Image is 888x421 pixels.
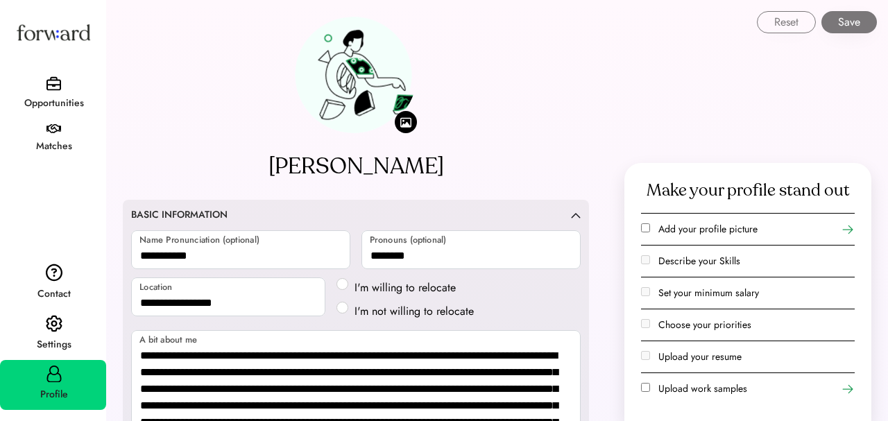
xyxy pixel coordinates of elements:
[46,315,62,333] img: settings.svg
[658,254,740,268] label: Describe your Skills
[571,212,581,218] img: caret-up.svg
[350,280,478,296] label: I'm willing to relocate
[658,381,747,395] label: Upload work samples
[131,208,228,222] div: BASIC INFORMATION
[46,264,62,282] img: contact.svg
[295,17,417,133] img: preview-avatar.png
[658,286,759,300] label: Set your minimum salary
[658,350,742,363] label: Upload your resume
[1,336,106,353] div: Settings
[350,303,478,320] label: I'm not willing to relocate
[1,386,106,403] div: Profile
[647,180,850,202] div: Make your profile stand out
[757,11,816,33] button: Reset
[46,76,61,91] img: briefcase.svg
[1,95,106,112] div: Opportunities
[658,222,758,236] label: Add your profile picture
[14,11,93,53] img: Forward logo
[658,318,751,332] label: Choose your priorities
[268,150,444,183] div: [PERSON_NAME]
[46,124,61,134] img: handshake.svg
[1,286,106,302] div: Contact
[1,138,106,155] div: Matches
[821,11,877,33] button: Save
